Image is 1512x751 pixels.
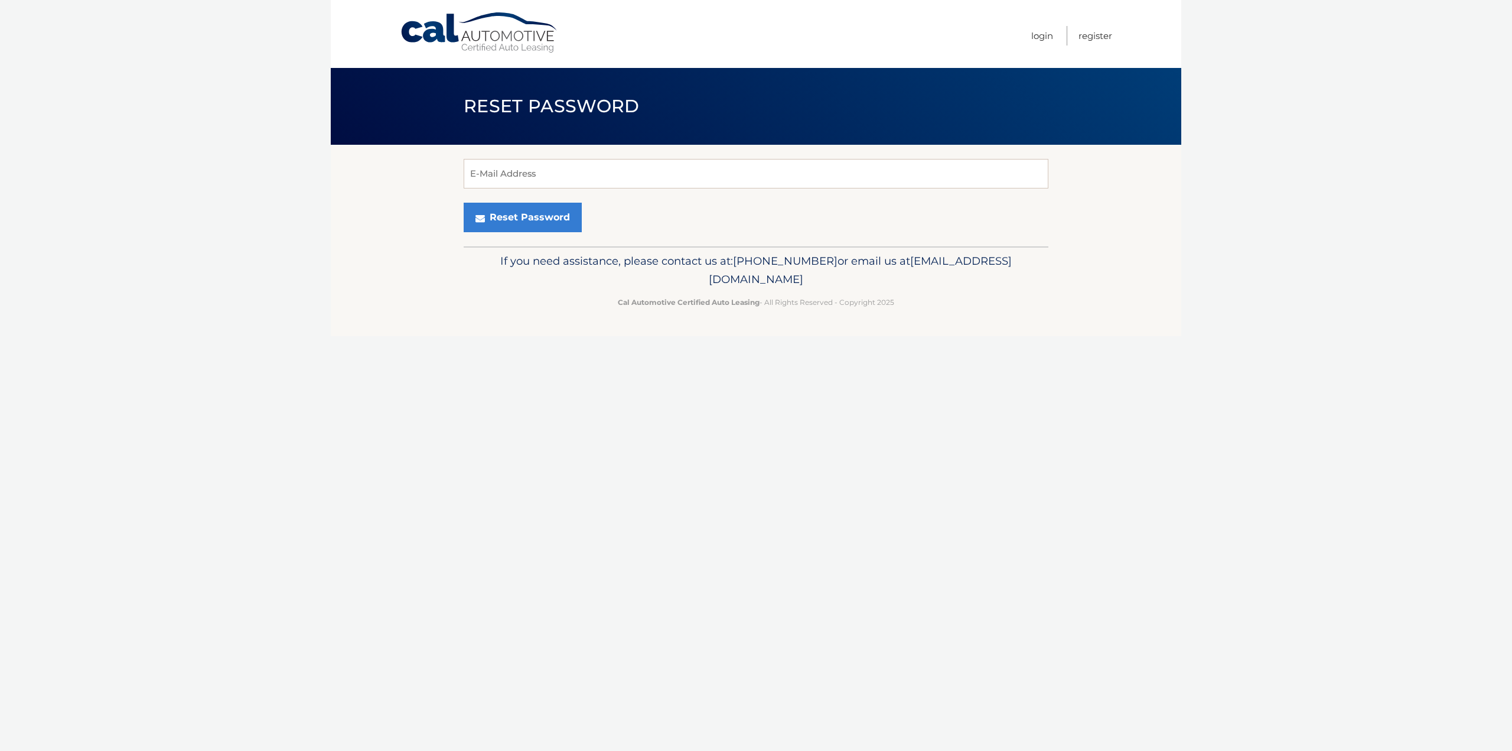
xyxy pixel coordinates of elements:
strong: Cal Automotive Certified Auto Leasing [618,298,760,307]
input: E-Mail Address [464,159,1048,188]
p: If you need assistance, please contact us at: or email us at [471,252,1041,290]
a: Register [1078,26,1112,45]
p: - All Rights Reserved - Copyright 2025 [471,296,1041,308]
a: Cal Automotive [400,12,559,54]
span: Reset Password [464,95,639,117]
a: Login [1031,26,1053,45]
span: [PHONE_NUMBER] [733,254,838,268]
button: Reset Password [464,203,582,232]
